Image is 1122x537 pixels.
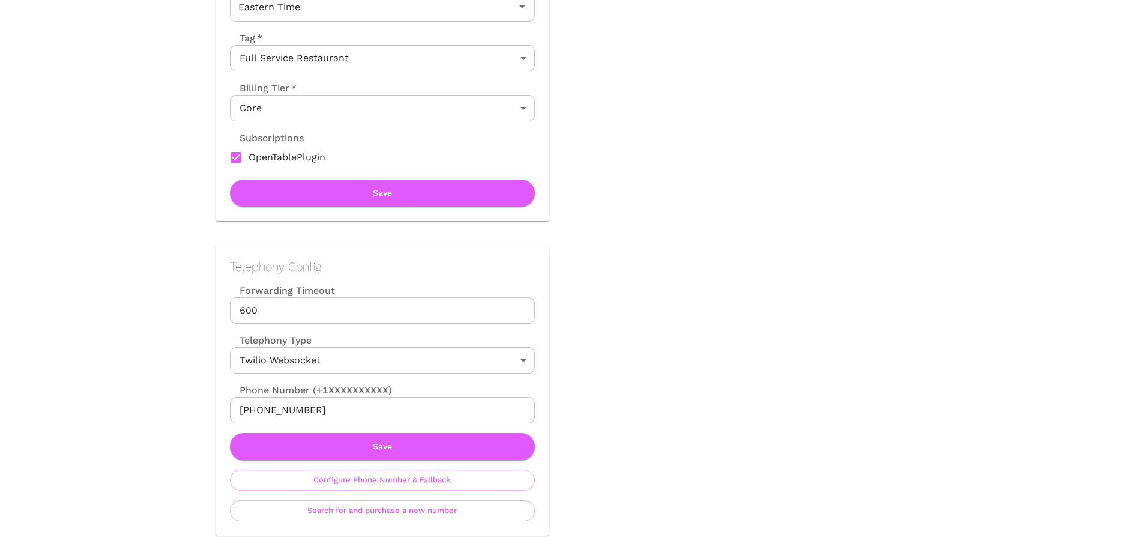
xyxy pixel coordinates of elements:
label: Subscriptions [230,131,304,145]
button: Save [230,180,535,207]
h2: Telephony Config [230,259,535,274]
label: Forwarding Timeout [230,284,535,297]
label: Telephony Type [230,333,312,347]
div: Core [230,95,535,121]
label: Phone Number (+1XXXXXXXXXX) [230,383,535,397]
span: OpenTablePlugin [249,150,325,165]
button: Search for and purchase a new number [230,500,535,521]
button: Save [230,433,535,460]
label: Billing Tier [230,81,297,95]
button: Configure Phone Number & Fallback [230,470,535,491]
div: Full Service Restaurant [230,45,535,71]
div: Twilio Websocket [230,347,535,374]
label: Tag [230,31,262,45]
